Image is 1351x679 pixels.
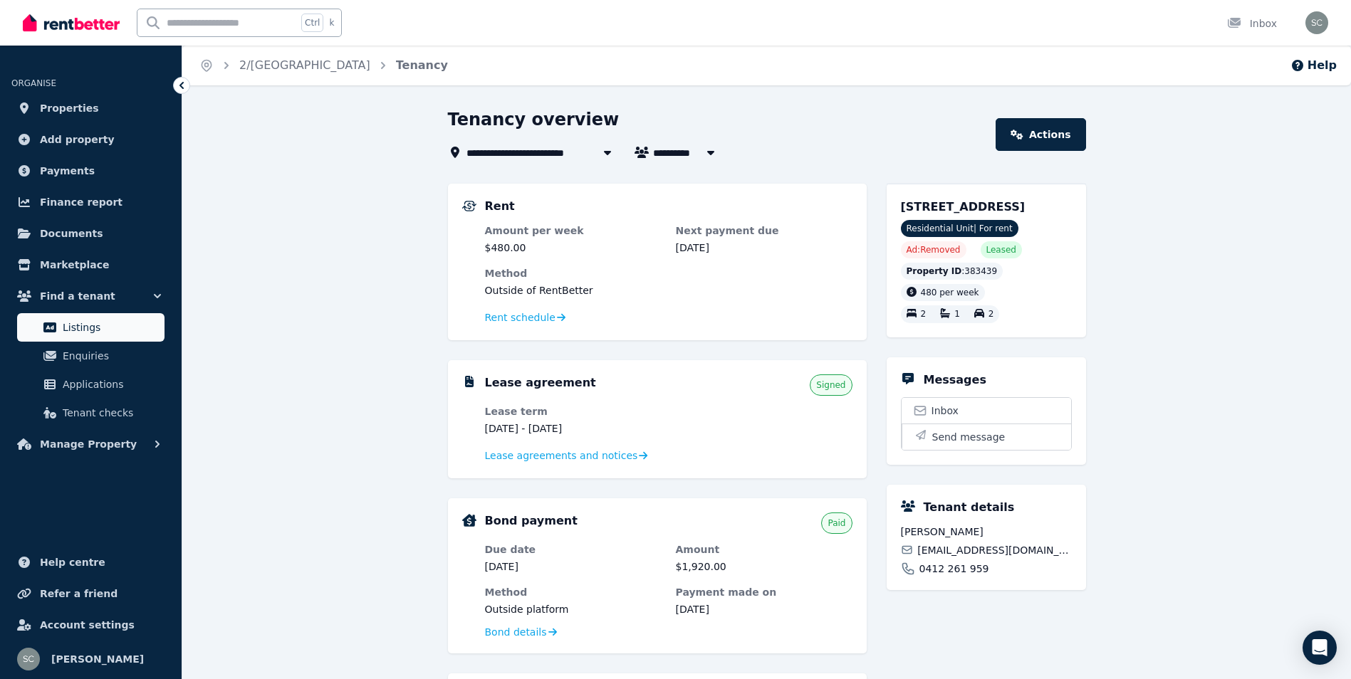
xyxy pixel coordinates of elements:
[301,14,323,32] span: Ctrl
[485,585,662,599] dt: Method
[485,625,557,639] a: Bond details
[485,512,578,530] h5: Bond payment
[11,125,170,154] a: Add property
[40,616,135,633] span: Account settings
[1227,16,1277,31] div: Inbox
[11,188,170,216] a: Finance report
[462,201,476,211] img: Rental Payments
[907,244,961,256] span: Ad: Removed
[63,404,159,421] span: Tenant checks
[51,651,144,668] span: [PERSON_NAME]
[921,288,979,298] span: 480 per week
[902,423,1071,450] button: Send message
[828,517,845,529] span: Paid
[485,448,648,463] a: Lease agreements and notices
[676,542,852,557] dt: Amount
[485,223,662,238] dt: Amount per week
[924,372,986,389] h5: Messages
[40,288,115,305] span: Find a tenant
[17,399,165,427] a: Tenant checks
[917,543,1071,557] span: [EMAIL_ADDRESS][DOMAIN_NAME]
[63,347,159,364] span: Enquiries
[40,436,137,453] span: Manage Property
[485,559,662,574] dd: [DATE]
[11,430,170,458] button: Manage Property
[676,585,852,599] dt: Payment made on
[901,525,1072,539] span: [PERSON_NAME]
[11,251,170,279] a: Marketplace
[11,78,56,88] span: ORGANISE
[40,131,115,148] span: Add property
[921,310,927,320] span: 2
[485,198,515,215] h5: Rent
[485,404,662,419] dt: Lease term
[676,241,852,255] dd: [DATE]
[17,370,165,399] a: Applications
[996,118,1085,151] a: Actions
[11,282,170,310] button: Find a tenant
[11,548,170,577] a: Help centre
[816,379,845,391] span: Signed
[40,162,95,179] span: Payments
[17,648,40,670] img: Scott Curtis
[40,554,105,571] span: Help centre
[11,579,170,608] a: Refer a friend
[485,310,566,325] a: Rent schedule
[954,310,960,320] span: 1
[919,562,989,576] span: 0412 261 959
[901,220,1018,237] span: Residential Unit | For rent
[676,559,852,574] dd: $1,920.00
[40,194,122,211] span: Finance report
[907,265,962,277] span: Property ID
[485,374,596,391] h5: Lease agreement
[986,244,1016,256] span: Leased
[1305,11,1328,34] img: Scott Curtis
[11,157,170,185] a: Payments
[485,542,662,557] dt: Due date
[485,310,555,325] span: Rent schedule
[924,499,1015,516] h5: Tenant details
[485,625,547,639] span: Bond details
[40,256,109,273] span: Marketplace
[902,398,1071,423] a: Inbox
[932,404,959,418] span: Inbox
[40,225,103,242] span: Documents
[1303,631,1337,665] div: Open Intercom Messenger
[676,223,852,238] dt: Next payment due
[485,266,852,280] dt: Method
[485,448,638,463] span: Lease agreements and notices
[901,263,1003,280] div: : 383439
[63,376,159,393] span: Applications
[396,58,448,72] a: Tenancy
[11,611,170,639] a: Account settings
[63,319,159,336] span: Listings
[485,602,662,616] dd: Outside platform
[23,12,120,33] img: RentBetter
[40,100,99,117] span: Properties
[239,58,370,72] a: 2/[GEOGRAPHIC_DATA]
[485,241,662,255] dd: $480.00
[448,108,620,131] h1: Tenancy overview
[1290,57,1337,74] button: Help
[11,219,170,248] a: Documents
[462,514,476,527] img: Bond Details
[485,421,662,436] dd: [DATE] - [DATE]
[11,94,170,122] a: Properties
[901,200,1026,214] span: [STREET_ADDRESS]
[17,342,165,370] a: Enquiries
[329,17,334,28] span: k
[40,585,118,602] span: Refer a friend
[932,430,1006,444] span: Send message
[676,602,852,616] dd: [DATE]
[485,283,852,298] dd: Outside of RentBetter
[17,313,165,342] a: Listings
[182,46,465,85] nav: Breadcrumb
[989,310,994,320] span: 2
